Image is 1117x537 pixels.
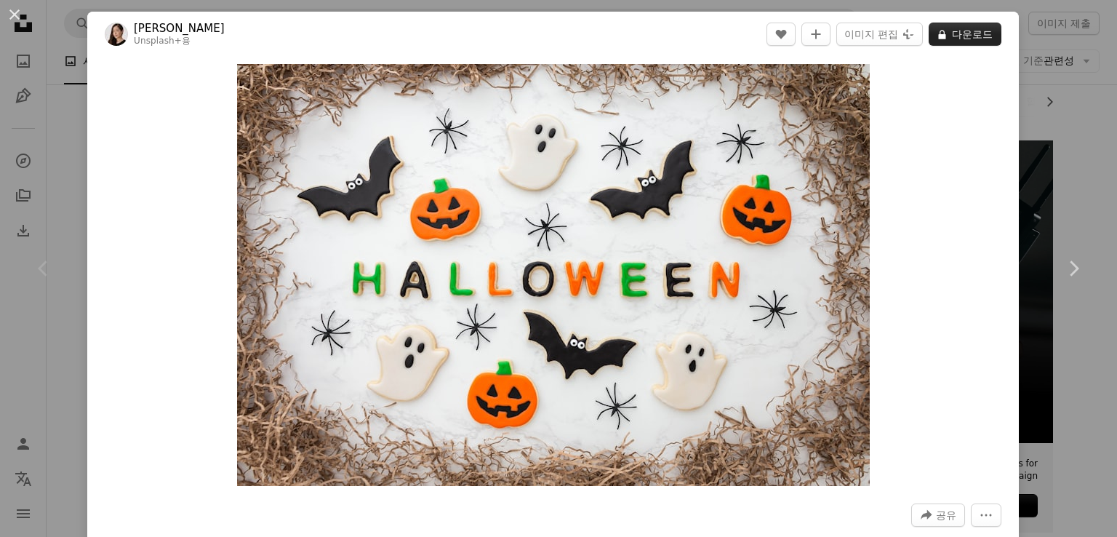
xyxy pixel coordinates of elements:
a: [PERSON_NAME] [134,21,225,36]
button: 좋아요 [766,23,796,46]
button: 컬렉션에 추가 [801,23,830,46]
img: 할로윈 장식으로 장식된 쿠키 [237,64,870,486]
span: 공유 [936,504,956,526]
button: 이 이미지 공유 [911,504,965,527]
button: 다운로드 [929,23,1001,46]
button: 더 많은 작업 [971,504,1001,527]
a: 다음 [1030,199,1117,338]
img: Maryam Sicard의 프로필로 이동 [105,23,128,46]
button: 이미지 편집 [836,23,923,46]
div: 용 [134,36,225,47]
a: Unsplash+ [134,36,182,46]
button: 이 이미지 확대 [237,64,870,486]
